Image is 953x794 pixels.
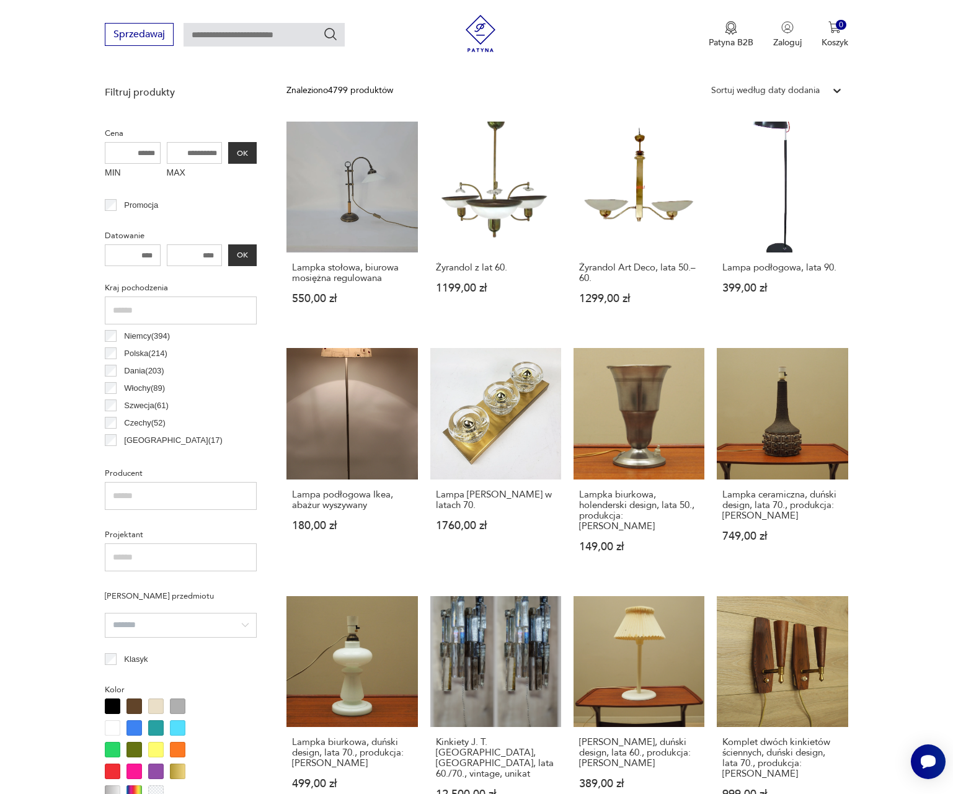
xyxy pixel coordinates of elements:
p: Koszyk [822,37,848,48]
h3: Żyrandol Art Deco, lata 50.–60. [579,262,699,283]
p: [GEOGRAPHIC_DATA] ( 15 ) [124,451,222,465]
h3: Lampa [PERSON_NAME] w latach 70. [436,489,556,511]
p: 399,00 zł [722,283,842,293]
img: Patyna - sklep z meblami i dekoracjami vintage [462,15,499,52]
p: Kraj pochodzenia [105,281,257,295]
a: Żyrandol z lat 60.Żyrandol z lat 60.1199,00 zł [430,122,561,328]
a: Sprzedawaj [105,31,174,40]
p: Kolor [105,683,257,697]
img: Ikona koszyka [828,21,841,33]
label: MAX [167,164,223,184]
h3: Żyrandol z lat 60. [436,262,556,273]
p: Dania ( 203 ) [124,364,164,378]
h3: Lampka biurkowa, holenderski design, lata 50., produkcja: [PERSON_NAME] [579,489,699,532]
p: Patyna B2B [709,37,753,48]
p: Datowanie [105,229,257,243]
h3: Lampka stołowa, biurowa mosiężna regulowana [292,262,412,283]
p: 749,00 zł [722,531,842,542]
p: Zaloguj [773,37,802,48]
h3: [PERSON_NAME], duński design, lata 60., produkcja: [PERSON_NAME] [579,737,699,769]
a: Lampa podłogowa, lata 90.Lampa podłogowa, lata 90.399,00 zł [717,122,848,328]
p: Czechy ( 52 ) [124,416,166,430]
h3: Lampka ceramiczna, duński design, lata 70., produkcja: [PERSON_NAME] [722,489,842,521]
a: Lampa Gebrüder Cosack w latach 70.Lampa [PERSON_NAME] w latach 70.1760,00 zł [430,348,561,576]
p: 1299,00 zł [579,293,699,304]
p: 499,00 zł [292,778,412,789]
a: Żyrandol Art Deco, lata 50.–60.Żyrandol Art Deco, lata 50.–60.1299,00 zł [574,122,704,328]
img: Ikona medalu [725,21,737,35]
button: 0Koszyk [822,21,848,48]
p: Klasyk [124,653,148,666]
button: OK [228,142,257,164]
button: Sprzedawaj [105,23,174,46]
p: Projektant [105,528,257,542]
p: Filtruj produkty [105,86,257,99]
p: Włochy ( 89 ) [124,381,165,395]
p: 389,00 zł [579,778,699,789]
button: Szukaj [323,27,338,42]
p: 550,00 zł [292,293,412,304]
a: Lampa podłogowa Ikea, abażur wyszywanyLampa podłogowa Ikea, abażur wyszywany180,00 zł [286,348,417,576]
h3: Lampa podłogowa, lata 90. [722,262,842,273]
iframe: Smartsupp widget button [911,744,946,779]
p: 1199,00 zł [436,283,556,293]
p: 1760,00 zł [436,520,556,531]
p: [GEOGRAPHIC_DATA] ( 17 ) [124,434,222,447]
label: MIN [105,164,161,184]
a: Lampka ceramiczna, duński design, lata 70., produkcja: DaniaLampka ceramiczna, duński design, lat... [717,348,848,576]
p: Szwecja ( 61 ) [124,399,169,413]
a: Lampka stołowa, biurowa mosiężna regulowanaLampka stołowa, biurowa mosiężna regulowana550,00 zł [286,122,417,328]
h3: Kinkiety J. T. [GEOGRAPHIC_DATA], [GEOGRAPHIC_DATA], lata 60./70., vintage, unikat [436,737,556,779]
h3: Lampa podłogowa Ikea, abażur wyszywany [292,489,412,511]
div: Znaleziono 4799 produktów [286,84,393,97]
img: Ikonka użytkownika [781,21,794,33]
button: Patyna B2B [709,21,753,48]
p: 149,00 zł [579,542,699,552]
a: Lampka biurkowa, holenderski design, lata 50., produkcja: Jeka TielLampka biurkowa, holenderski d... [574,348,704,576]
p: Polska ( 214 ) [124,347,167,360]
p: Promocja [124,198,158,212]
p: Cena [105,127,257,140]
p: 180,00 zł [292,520,412,531]
button: Zaloguj [773,21,802,48]
div: Sortuj według daty dodania [711,84,820,97]
h3: Lampka biurkowa, duński design, lata 70., produkcja: [PERSON_NAME] [292,737,412,769]
button: OK [228,244,257,266]
div: 0 [836,20,846,30]
p: Niemcy ( 394 ) [124,329,170,343]
p: [PERSON_NAME] przedmiotu [105,589,257,603]
p: Producent [105,466,257,480]
h3: Komplet dwóch kinkietów ściennych, duński design, lata 70., produkcja: [PERSON_NAME] [722,737,842,779]
a: Ikona medaluPatyna B2B [709,21,753,48]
